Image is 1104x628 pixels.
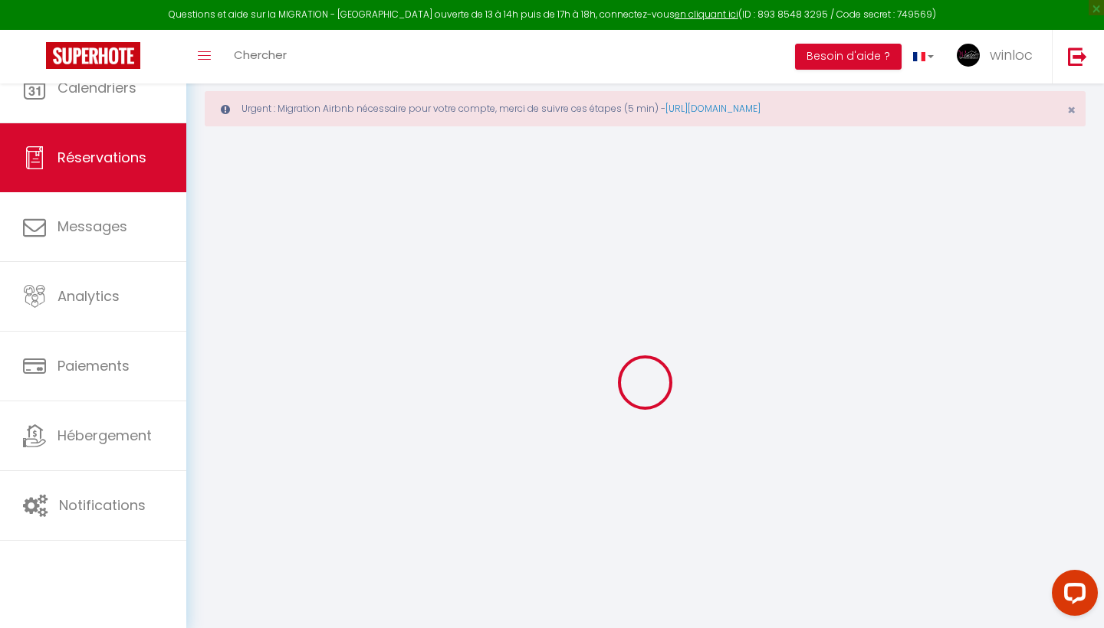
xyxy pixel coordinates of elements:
a: en cliquant ici [675,8,738,21]
span: Messages [58,217,127,236]
span: Calendriers [58,78,136,97]
span: Paiements [58,356,130,375]
span: Analytics [58,286,120,306]
span: Hébergement [58,426,152,445]
iframe: LiveChat chat widget [1040,564,1104,628]
img: Super Booking [46,42,140,69]
img: ... [957,44,980,67]
span: × [1067,100,1076,119]
span: winloc [990,45,1033,64]
a: Chercher [222,30,298,83]
span: Réservations [58,148,146,167]
button: Close [1067,103,1076,117]
button: Besoin d'aide ? [795,44,902,70]
img: logout [1068,47,1087,66]
span: Notifications [59,496,146,515]
span: Chercher [234,47,287,63]
a: ... winloc [945,30,1052,83]
a: [URL][DOMAIN_NAME] [665,102,761,115]
div: Urgent : Migration Airbnb nécessaire pour votre compte, merci de suivre ces étapes (5 min) - [205,91,1086,126]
